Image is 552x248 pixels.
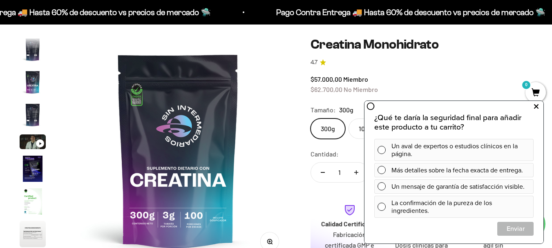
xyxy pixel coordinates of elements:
[20,69,46,98] button: Ir al artículo 3
[311,85,342,93] span: $62.700,00
[344,163,368,182] button: Aumentar cantidad
[20,156,46,182] img: Creatina Monohidrato
[311,75,342,83] span: $57.000,00
[311,58,317,67] span: 4.7
[364,100,543,244] iframe: zigpoll-iframe
[20,188,46,214] img: Creatina Monohidrato
[20,134,46,152] button: Ir al artículo 5
[525,89,546,98] a: 0
[343,75,368,83] span: Miembro
[20,69,46,95] img: Creatina Monohidrato
[20,221,46,247] img: Creatina Monohidrato
[339,105,353,115] span: 300g
[20,156,46,184] button: Ir al artículo 6
[521,80,531,90] mark: 0
[311,37,532,51] h1: Creatina Monohidrato
[311,163,335,182] button: Reducir cantidad
[20,102,46,130] button: Ir al artículo 4
[20,36,46,65] button: Ir al artículo 2
[20,188,46,217] button: Ir al artículo 7
[311,105,336,115] legend: Tamaño:
[344,85,378,93] span: No Miembro
[275,6,544,19] p: Pago Contra Entrega 🚚 Hasta 60% de descuento vs precios de mercado 🛸
[311,149,339,159] label: Cantidad:
[20,36,46,63] img: Creatina Monohidrato
[20,102,46,128] img: Creatina Monohidrato
[321,220,378,228] strong: Calidad Certificada:
[311,58,532,67] a: 4.74.7 de 5.0 estrellas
